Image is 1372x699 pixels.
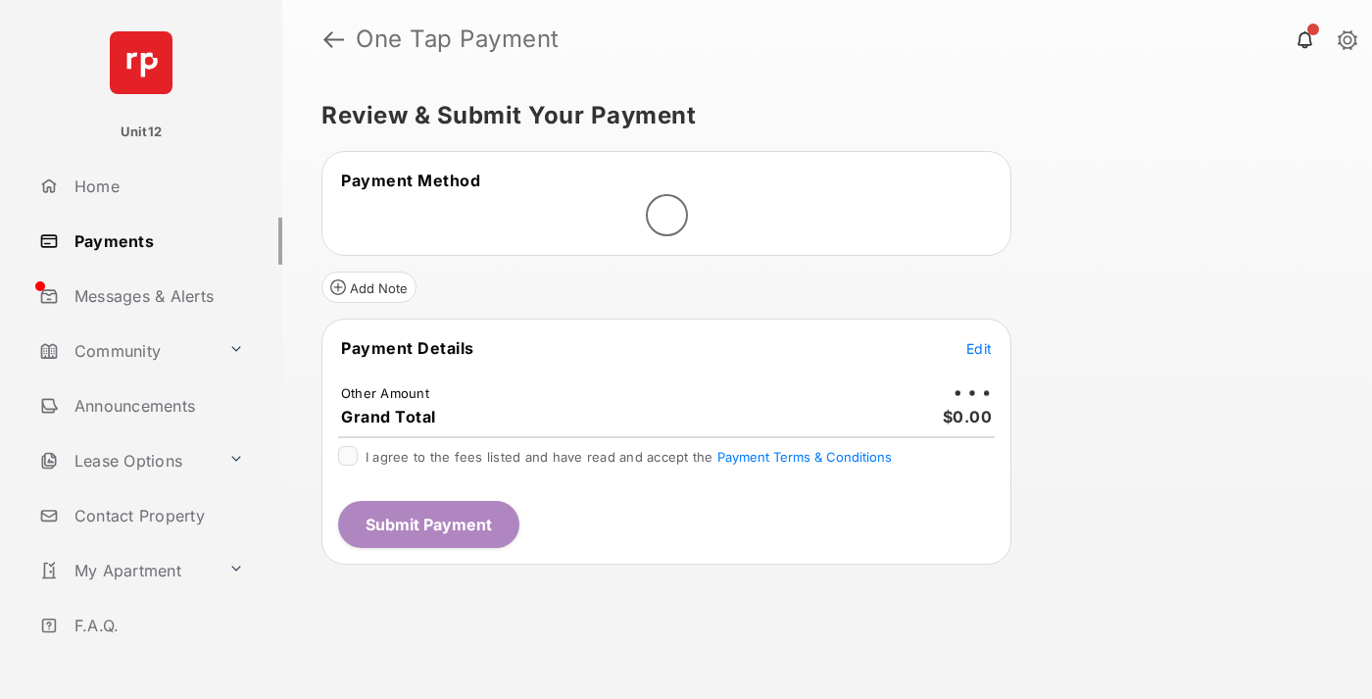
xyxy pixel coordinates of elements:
[31,602,282,649] a: F.A.Q.
[340,384,430,402] td: Other Amount
[356,27,560,51] strong: One Tap Payment
[121,123,163,142] p: Unit12
[31,437,220,484] a: Lease Options
[943,407,993,426] span: $0.00
[31,492,282,539] a: Contact Property
[717,449,892,465] button: I agree to the fees listed and have read and accept the
[31,547,220,594] a: My Apartment
[338,501,519,548] button: Submit Payment
[31,218,282,265] a: Payments
[110,31,172,94] img: svg+xml;base64,PHN2ZyB4bWxucz0iaHR0cDovL3d3dy53My5vcmcvMjAwMC9zdmciIHdpZHRoPSI2NCIgaGVpZ2h0PSI2NC...
[31,327,220,374] a: Community
[31,163,282,210] a: Home
[341,338,474,358] span: Payment Details
[966,338,992,358] button: Edit
[366,449,892,465] span: I agree to the fees listed and have read and accept the
[321,272,416,303] button: Add Note
[31,273,282,320] a: Messages & Alerts
[341,171,480,190] span: Payment Method
[321,104,1317,127] h5: Review & Submit Your Payment
[341,407,436,426] span: Grand Total
[31,382,282,429] a: Announcements
[966,340,992,357] span: Edit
